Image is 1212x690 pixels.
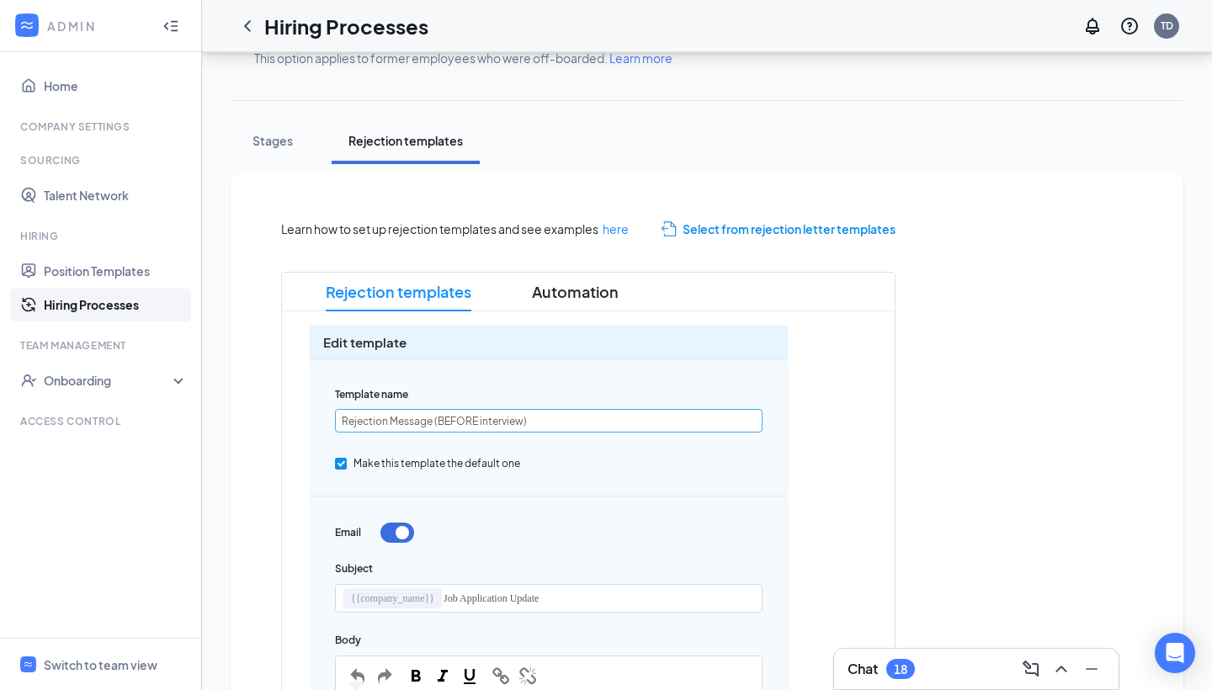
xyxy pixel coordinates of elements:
[848,660,878,678] h3: Chat
[402,665,429,690] button: Bold
[429,665,456,690] button: Italic
[20,372,37,389] svg: UserCheck
[456,665,483,690] button: Underline
[44,178,188,212] a: Talent Network
[532,273,619,311] span: Automation
[1048,655,1075,682] button: ChevronUp
[894,662,907,677] div: 18
[326,273,471,311] span: Rejection templates
[162,18,179,34] svg: Collapse
[1155,633,1195,673] div: Open Intercom Messenger
[683,220,896,238] span: Select from rejection letter templates
[1018,655,1045,682] button: ComposeMessage
[335,633,763,649] span: Body
[20,229,184,243] div: Hiring
[487,665,514,690] button: Link
[19,17,35,34] svg: WorkstreamLogo
[609,50,672,66] a: Learn more
[20,414,184,428] div: Access control
[264,12,428,40] h1: Hiring Processes
[371,665,398,690] button: Redo
[44,69,188,103] a: Home
[254,50,726,66] span: This option applies to former employees who were off-boarded.
[1078,655,1105,682] button: Minimize
[1161,19,1173,33] div: TD
[20,153,184,167] div: Sourcing
[44,656,157,673] div: Switch to team view
[348,132,463,149] div: Rejection templates
[1082,16,1103,36] svg: Notifications
[335,387,763,403] span: Template name
[44,254,188,288] a: Position Templates
[281,220,629,238] span: Learn how to set up rejection templates and see examples
[44,372,173,389] div: Onboarding
[1119,16,1140,36] svg: QuestionInfo
[444,592,539,604] span: Job Application Update
[1051,659,1071,679] svg: ChevronUp
[20,338,184,353] div: Team Management
[1021,659,1041,679] svg: ComposeMessage
[351,592,434,604] span: {{company_name}}
[47,18,147,34] div: ADMIN
[44,288,188,321] a: Hiring Processes
[336,585,762,612] div: Edit text
[20,119,184,134] div: Company Settings
[323,332,407,353] span: Edit template
[514,665,541,690] button: Remove Link
[1082,659,1102,679] svg: Minimize
[23,659,34,670] svg: WorkstreamLogo
[347,457,527,470] span: Make this template the default one
[335,525,361,541] span: Email
[247,132,298,149] div: Stages
[237,16,258,36] svg: ChevronLeft
[603,221,629,236] a: here
[335,561,763,577] span: Subject
[344,665,371,690] button: Undo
